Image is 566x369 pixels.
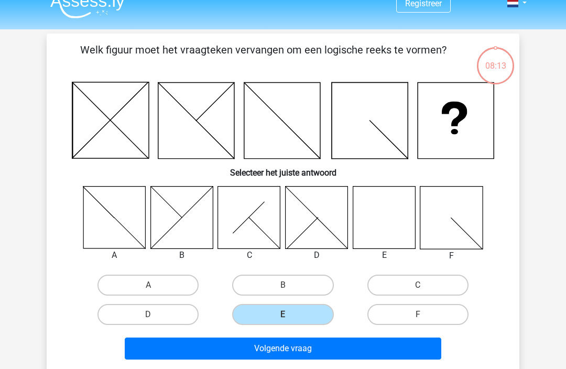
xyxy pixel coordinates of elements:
label: B [232,275,333,296]
label: C [367,275,469,296]
div: E [345,249,424,262]
h6: Selecteer het juiste antwoord [63,159,503,178]
div: A [75,249,154,262]
p: Welk figuur moet het vraagteken vervangen om een logische reeks te vormen? [63,42,463,73]
label: A [97,275,199,296]
button: Volgende vraag [125,338,442,360]
div: C [210,249,289,262]
div: 08:13 [476,46,515,72]
label: E [232,304,333,325]
div: B [143,249,222,262]
label: F [367,304,469,325]
div: F [412,249,491,262]
label: D [97,304,199,325]
div: D [277,249,356,262]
